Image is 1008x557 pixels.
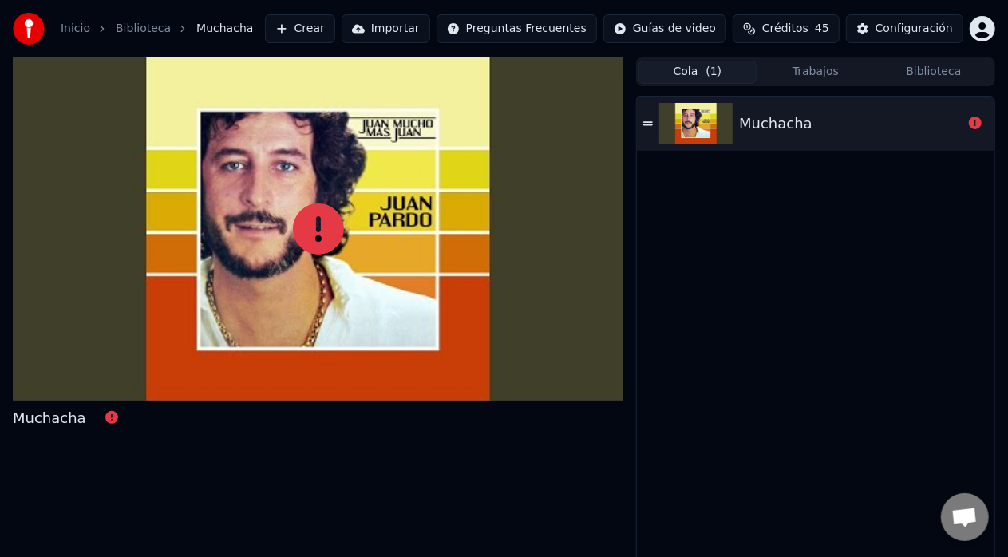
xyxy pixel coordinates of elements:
[196,21,253,37] span: Muchacha
[846,14,963,43] button: Configuración
[815,21,829,37] span: 45
[61,21,253,37] nav: breadcrumb
[61,21,90,37] a: Inicio
[437,14,597,43] button: Preguntas Frecuentes
[739,113,812,135] div: Muchacha
[116,21,171,37] a: Biblioteca
[941,493,989,541] div: Chat abierto
[875,61,993,84] button: Biblioteca
[13,407,86,429] div: Muchacha
[706,64,721,80] span: ( 1 )
[638,61,757,84] button: Cola
[762,21,808,37] span: Créditos
[13,13,45,45] img: youka
[733,14,840,43] button: Créditos45
[757,61,875,84] button: Trabajos
[265,14,335,43] button: Crear
[342,14,430,43] button: Importar
[876,21,953,37] div: Configuración
[603,14,726,43] button: Guías de video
